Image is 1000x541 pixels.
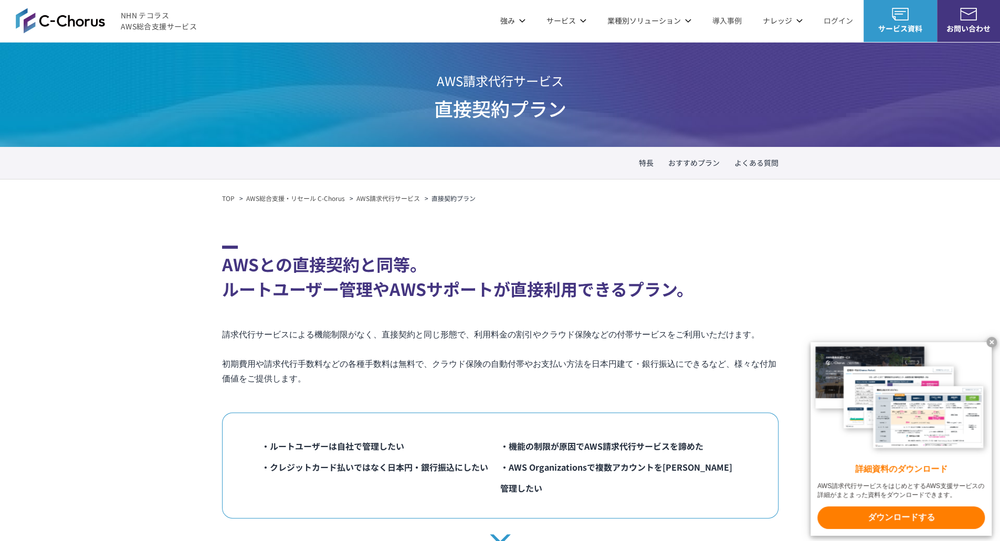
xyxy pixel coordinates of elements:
[222,327,778,342] p: 請求代行サービスによる機能制限がなく、直接契約と同じ形態で、利用料金の割引やクラウド保険などの付帯サービスをご利用いただけます。
[817,482,985,500] x-t: AWS請求代行サービスをはじめとするAWS支援サービスの詳細がまとまった資料をダウンロードできます。
[546,15,586,26] p: サービス
[434,94,566,122] span: 直接契約プラン
[246,194,345,203] a: AWS総合支援・リセール C-Chorus
[810,342,992,536] a: 詳細資料のダウンロード AWS請求代行サービスをはじめとするAWS支援サービスの詳細がまとまった資料をダウンロードできます。 ダウンロードする
[222,246,778,301] h2: AWSとの直接契約と同等。 ルートユーザー管理やAWSサポートが直接利用できるプラン。
[960,8,977,20] img: お問い合わせ
[356,194,420,203] a: AWS請求代行サービス
[639,157,654,168] a: 特長
[431,194,476,203] em: 直接契約プラン
[668,157,720,168] a: おすすめプラン
[500,15,525,26] p: 強み
[16,8,197,33] a: AWS総合支援サービス C-ChorusNHN テコラスAWS総合支援サービス
[892,8,909,20] img: AWS総合支援サービス C-Chorus サービス資料
[222,194,235,203] a: TOP
[734,157,778,168] a: よくある質問
[937,23,1000,34] span: お問い合わせ
[824,15,853,26] a: ログイン
[817,463,985,475] x-t: 詳細資料のダウンロード
[817,506,985,529] x-t: ダウンロードする
[607,15,691,26] p: 業種別ソリューション
[712,15,742,26] a: 導入事例
[121,10,197,32] span: NHN テコラス AWS総合支援サービス
[434,67,566,94] span: AWS請求代行サービス
[864,23,937,34] span: サービス資料
[261,457,500,498] li: ・クレジットカード払いではなく 日本円・銀行振込にしたい
[261,436,500,457] li: ・ルートユーザーは自社で管理したい
[763,15,803,26] p: ナレッジ
[222,357,778,386] p: 初期費用や請求代行手数料などの各種手数料は無料で、クラウド保険の自動付帯やお支払い方法を日本円建て・銀行振込にできるなど、様々な付加価値をご提供します。
[500,436,739,457] li: ・機能の制限が原因で AWS請求代行サービスを諦めた
[16,8,105,33] img: AWS総合支援サービス C-Chorus
[500,457,739,498] li: ・AWS Organizationsで 複数アカウントを[PERSON_NAME]管理したい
